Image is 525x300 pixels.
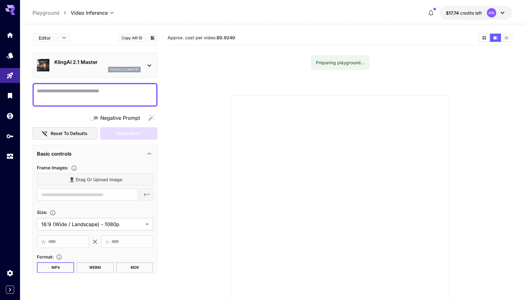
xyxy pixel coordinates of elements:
button: Show videos in list view [501,34,512,42]
nav: breadcrumb [32,9,71,17]
a: Playground [32,9,59,17]
button: Show videos in grid view [479,34,490,42]
button: Show videos in video view [490,34,501,42]
span: Format : [37,254,53,259]
button: $17.7382AN [440,6,512,20]
button: MP4 [37,262,74,273]
span: Frame Images : [37,165,68,170]
button: Copy AIR ID [118,33,146,42]
div: Wallet [6,112,14,120]
div: Home [6,31,14,39]
span: credits left [460,10,482,16]
div: API Keys [6,132,14,140]
span: Size : [37,210,47,215]
button: Upload frame images. [68,165,80,171]
div: Settings [6,269,14,277]
button: Reset to defaults [32,127,97,140]
div: Models [6,51,14,59]
b: $0.9240 [217,35,235,40]
span: $17.74 [446,10,460,16]
div: $17.7382 [446,10,482,16]
span: Approx. cost per video: [167,35,235,40]
div: KlingAI 2.1 Masterklingai_2_1_master [37,56,153,75]
span: 16:9 (Wide / Landscape) - 1080p [41,220,143,228]
button: Add to library [150,34,155,41]
div: Usage [6,152,14,160]
span: Editor [39,35,58,41]
p: klingai_2_1_master [110,67,139,72]
p: KlingAI 2.1 Master [54,58,141,66]
button: Expand sidebar [6,286,14,294]
span: Video Inference [71,9,108,17]
p: Basic controls [37,150,72,157]
span: W [41,238,46,245]
div: Show videos in grid viewShow videos in video viewShow videos in list view [478,33,512,42]
div: Playground [6,72,14,80]
div: Preparing playground... [316,57,364,68]
div: AN [487,8,496,17]
span: Negative Prompt [100,114,140,122]
span: H [106,238,109,245]
div: Library [6,92,14,99]
button: MOV [116,262,153,273]
button: Adjust the dimensions of the generated image by specifying its width and height in pixels, or sel... [47,210,58,216]
button: Choose the file format for the output video. [53,254,65,260]
button: WEBM [77,262,114,273]
div: Basic controls [37,146,153,161]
